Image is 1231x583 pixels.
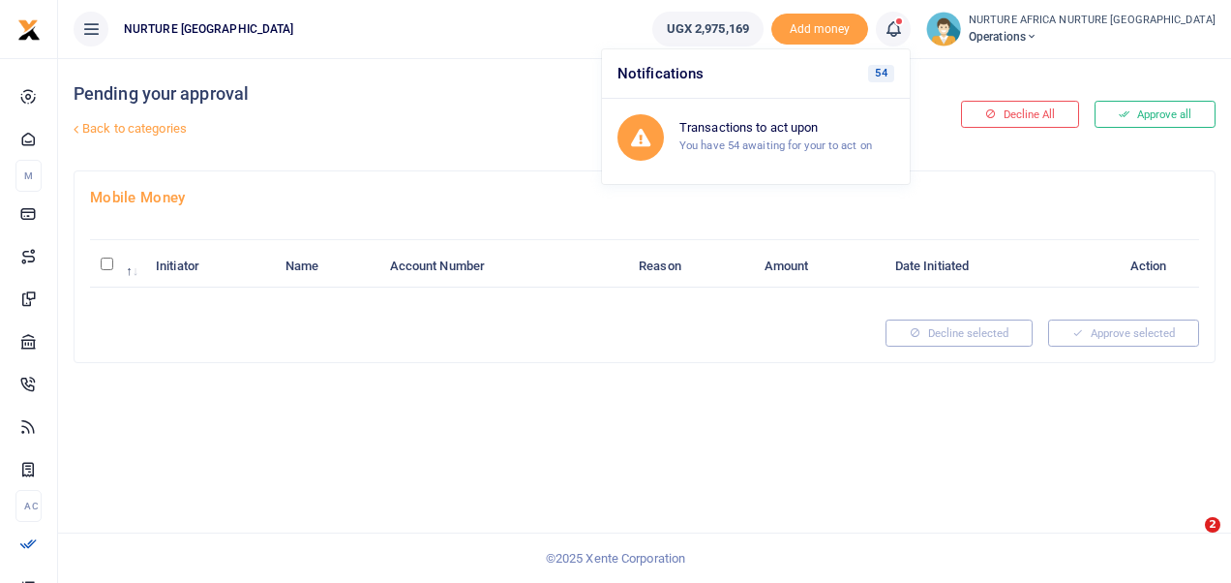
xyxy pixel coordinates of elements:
a: logo-small logo-large logo-large [17,21,41,36]
span: Add money [771,14,868,46]
th: : activate to sort column descending [90,246,145,288]
a: Add money [771,20,868,35]
th: Reason: activate to sort column ascending [628,246,754,288]
span: NURTURE [GEOGRAPHIC_DATA] [116,20,302,38]
h6: Notifications [602,49,910,99]
li: Ac [15,490,42,522]
span: 54 [868,65,894,82]
th: Action: activate to sort column ascending [1087,246,1199,288]
span: UGX 2,975,169 [667,19,749,39]
li: M [15,160,42,192]
a: Back to categories [69,112,829,145]
h4: Mobile Money [90,187,1199,208]
h6: Transactions to act upon [679,120,894,136]
small: NURTURE AFRICA NURTURE [GEOGRAPHIC_DATA] [969,13,1216,29]
img: profile-user [926,12,961,46]
a: Transactions to act upon You have 54 awaiting for your to act on [602,99,910,176]
h4: Pending your approval [74,83,829,105]
small: You have 54 awaiting for your to act on [679,138,872,152]
th: Amount: activate to sort column ascending [754,246,885,288]
iframe: Intercom live chat [1165,517,1212,564]
th: Account Number: activate to sort column ascending [378,246,627,288]
img: logo-small [17,18,41,42]
span: 2 [1205,517,1220,533]
button: Decline All [961,101,1079,128]
th: Date Initiated: activate to sort column ascending [885,246,1088,288]
span: Operations [969,28,1216,46]
li: Toup your wallet [771,14,868,46]
li: Wallet ballance [645,12,771,46]
a: UGX 2,975,169 [652,12,764,46]
button: Approve all [1095,101,1216,128]
a: profile-user NURTURE AFRICA NURTURE [GEOGRAPHIC_DATA] Operations [926,12,1216,46]
th: Initiator: activate to sort column ascending [145,246,275,288]
th: Name: activate to sort column ascending [275,246,379,288]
